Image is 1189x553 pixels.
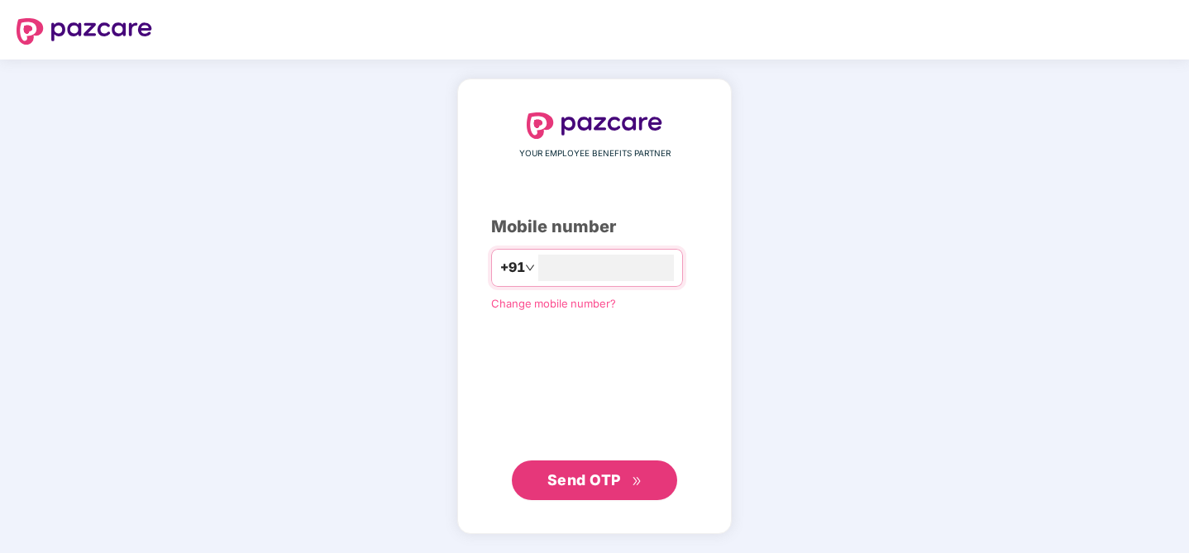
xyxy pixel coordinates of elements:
[17,18,152,45] img: logo
[500,257,525,278] span: +91
[527,112,662,139] img: logo
[519,147,671,160] span: YOUR EMPLOYEE BENEFITS PARTNER
[491,214,698,240] div: Mobile number
[491,297,616,310] a: Change mobile number?
[547,471,621,489] span: Send OTP
[632,476,642,487] span: double-right
[525,263,535,273] span: down
[512,460,677,500] button: Send OTPdouble-right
